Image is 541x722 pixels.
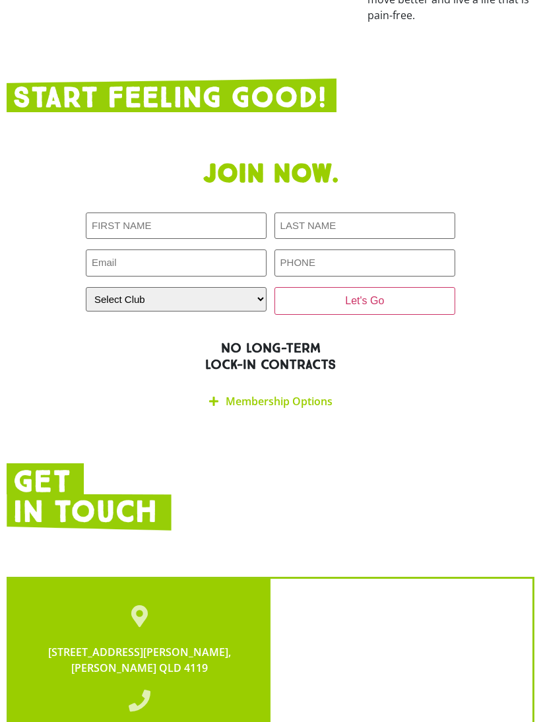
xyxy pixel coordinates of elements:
input: Email [86,249,267,277]
div: Membership Options [86,386,455,417]
h1: Join now. [7,158,534,190]
input: FIRST NAME [86,213,267,240]
input: Let's Go [274,287,455,315]
input: PHONE [274,249,455,277]
input: LAST NAME [274,213,455,240]
a: [STREET_ADDRESS][PERSON_NAME],[PERSON_NAME] QLD 4119 [48,645,231,675]
a: Membership Options [226,394,333,409]
h2: NO LONG-TERM LOCK-IN CONTRACTS [7,340,534,373]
